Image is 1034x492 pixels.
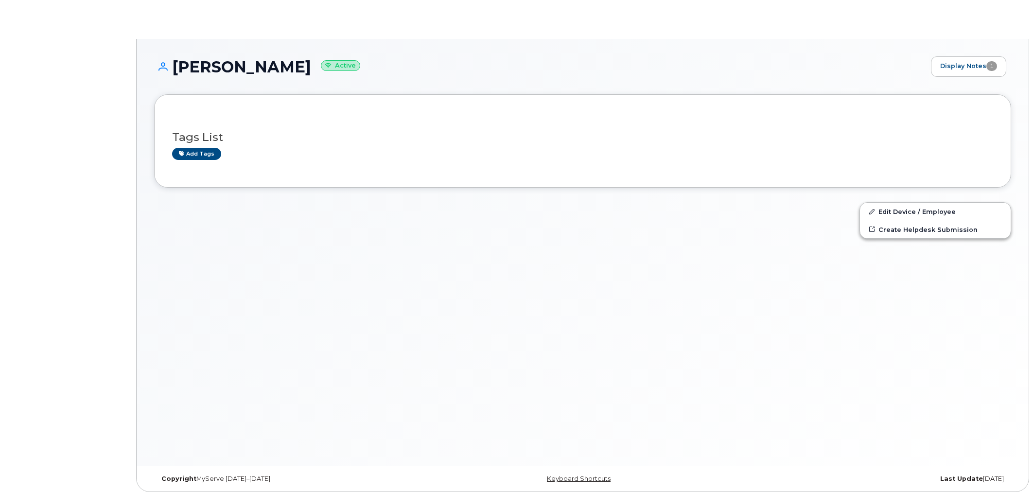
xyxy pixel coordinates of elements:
[860,203,1011,220] a: Edit Device / Employee
[321,60,360,71] small: Active
[154,475,440,483] div: MyServe [DATE]–[DATE]
[172,148,221,160] a: Add tags
[986,61,997,71] span: 1
[860,221,1011,238] a: Create Helpdesk Submission
[940,475,983,482] strong: Last Update
[172,131,993,143] h3: Tags List
[547,475,611,482] a: Keyboard Shortcuts
[161,475,196,482] strong: Copyright
[154,58,926,75] h1: [PERSON_NAME]
[725,475,1011,483] div: [DATE]
[931,56,1006,77] a: Display Notes1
